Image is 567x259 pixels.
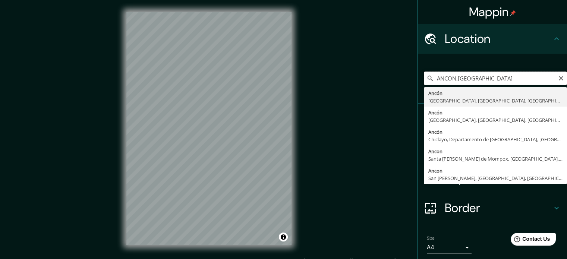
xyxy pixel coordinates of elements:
[428,97,563,104] div: [GEOGRAPHIC_DATA], [GEOGRAPHIC_DATA], [GEOGRAPHIC_DATA]
[428,148,563,155] div: Ancon
[424,72,567,85] input: Pick your city or area
[445,200,552,215] h4: Border
[418,24,567,54] div: Location
[428,155,563,162] div: Santa [PERSON_NAME] de Mompox, [GEOGRAPHIC_DATA], [GEOGRAPHIC_DATA]
[418,133,567,163] div: Style
[427,235,435,241] label: Size
[428,174,563,182] div: San [PERSON_NAME], [GEOGRAPHIC_DATA], [GEOGRAPHIC_DATA]
[469,4,516,19] h4: Mappin
[126,12,292,245] canvas: Map
[445,171,552,186] h4: Layout
[418,193,567,223] div: Border
[510,10,516,16] img: pin-icon.png
[428,136,563,143] div: Chiclayo, Departamento de [GEOGRAPHIC_DATA], [GEOGRAPHIC_DATA]
[428,89,563,97] div: Ancón
[445,31,552,46] h4: Location
[428,116,563,124] div: [GEOGRAPHIC_DATA], [GEOGRAPHIC_DATA], [GEOGRAPHIC_DATA]
[428,109,563,116] div: Ancón
[427,241,472,253] div: A4
[501,230,559,251] iframe: Help widget launcher
[279,233,288,241] button: Toggle attribution
[418,104,567,133] div: Pins
[428,128,563,136] div: Ancón
[418,163,567,193] div: Layout
[558,74,564,81] button: Clear
[428,167,563,174] div: Ancon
